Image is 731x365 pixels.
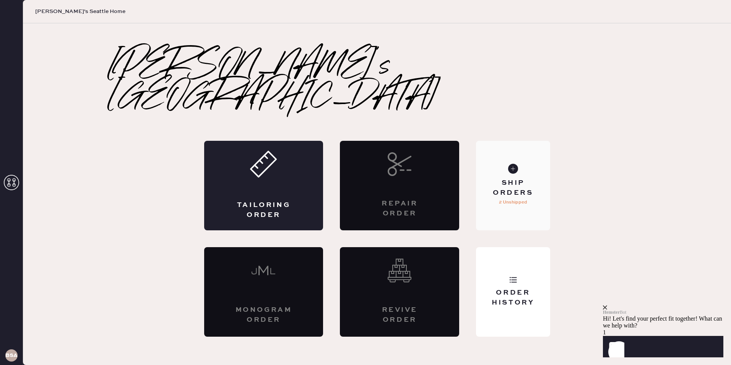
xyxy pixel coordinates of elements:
[235,200,293,220] div: Tailoring Order
[340,247,459,337] div: Interested? Contact us at care@hemster.co
[482,288,544,307] div: Order History
[5,353,18,358] h3: BSA
[370,199,429,218] div: Repair Order
[340,141,459,230] div: Interested? Contact us at care@hemster.co
[235,305,293,324] div: Monogram Order
[110,52,644,113] h2: [PERSON_NAME]'s [GEOGRAPHIC_DATA]
[35,8,125,15] span: [PERSON_NAME]'s Seattle Home
[204,247,323,337] div: Interested? Contact us at care@hemster.co
[603,259,729,363] iframe: Front Chat
[482,178,544,197] div: Ship Orders
[370,305,429,324] div: Revive order
[499,198,527,207] p: 2 Unshipped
